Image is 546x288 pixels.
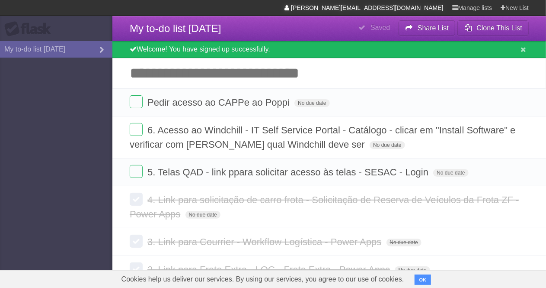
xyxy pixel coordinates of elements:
[433,169,468,177] span: No due date
[370,141,405,149] span: No due date
[147,236,383,247] span: 3. Link para Courrier - Workflow Logística - Power Apps
[130,193,143,206] label: Done
[130,235,143,248] label: Done
[4,21,56,37] div: Flask
[370,24,390,31] b: Saved
[185,211,220,219] span: No due date
[130,125,516,150] span: 6. Acesso ao Windchill - IT Self Service Portal - Catálogo - clicar em "Install Software" e verif...
[130,165,143,178] label: Done
[294,99,329,107] span: No due date
[130,194,519,220] span: 4. Link para solicitação de carro frota - Solicitação de Reserva de Veículos da Frota ZF - Power ...
[147,97,292,108] span: Pedir acesso ao CAPPe ao Poppi
[418,24,449,32] b: Share List
[113,271,413,288] span: Cookies help us deliver our services. By using our services, you agree to our use of cookies.
[147,264,392,275] span: 2. Link para Frete Extra - LOG - Frete Extra - Power Apps
[457,20,529,36] button: Clone This List
[386,239,421,246] span: No due date
[147,167,431,178] span: 5. Telas QAD - link ppara solicitar acesso às telas - SESAC - Login
[130,123,143,136] label: Done
[130,95,143,108] label: Done
[130,23,221,34] span: My to-do list [DATE]
[476,24,522,32] b: Clone This List
[415,275,431,285] button: OK
[395,266,430,274] span: No due date
[130,262,143,275] label: Done
[399,20,456,36] button: Share List
[112,41,546,58] div: Welcome! You have signed up successfully.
